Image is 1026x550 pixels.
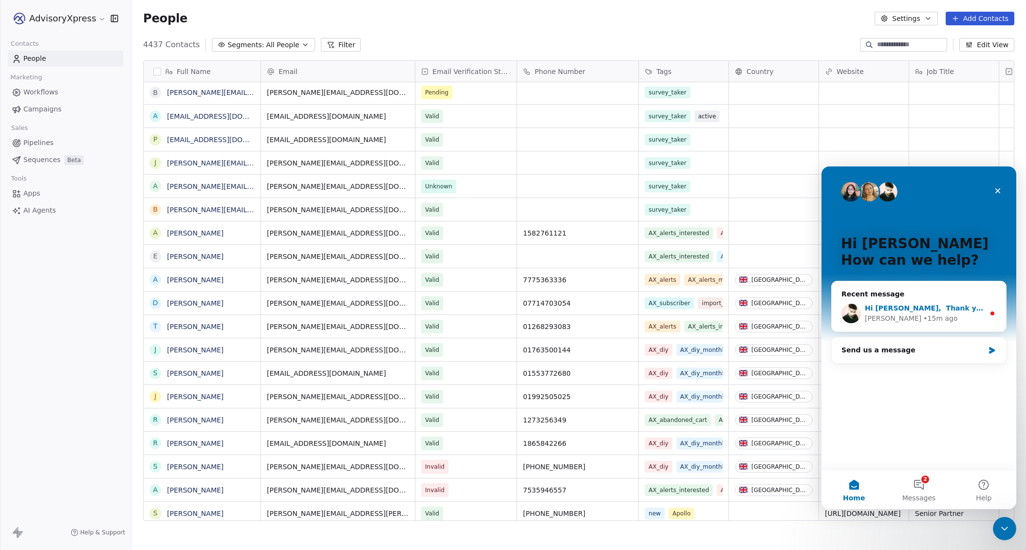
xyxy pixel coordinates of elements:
span: Sequences [23,155,60,165]
span: AdvisoryXpress [29,12,96,25]
span: AX_diy [645,344,672,356]
a: [PERSON_NAME] [167,276,224,284]
span: AX_alerts [645,274,680,286]
button: Filter [321,38,361,52]
span: AX_diy_monthly [676,391,731,403]
span: survey_taker [645,87,690,98]
a: [PERSON_NAME][EMAIL_ADDRESS][DOMAIN_NAME] [167,159,343,167]
span: Marketing [6,70,46,85]
span: Valid [425,298,439,308]
a: [PERSON_NAME] [167,323,224,330]
span: Valid [425,345,439,355]
span: Valid [425,252,439,261]
span: Valid [425,392,439,402]
span: [PERSON_NAME][EMAIL_ADDRESS][DOMAIN_NAME] [267,415,409,425]
div: [PERSON_NAME] [43,147,100,157]
div: A [153,275,158,285]
span: Valid [425,415,439,425]
span: AX_diy_monthly [676,367,731,379]
span: AX_alerts_monthly [684,274,746,286]
span: 4437 Contacts [143,39,200,51]
span: Valid [425,135,439,145]
span: Messages [81,328,114,335]
span: Valid [425,275,439,285]
div: J [154,345,156,355]
div: E [153,251,158,261]
a: [URL][DOMAIN_NAME] [825,510,901,517]
span: Valid [425,205,439,215]
span: Campaigns [23,104,61,114]
img: AX_logo_device_1080.png [14,13,25,24]
span: Job Title [927,67,954,76]
span: [PERSON_NAME][EMAIL_ADDRESS][DOMAIN_NAME] [267,205,409,215]
span: Unknown [425,182,452,191]
span: [PERSON_NAME][EMAIL_ADDRESS][DOMAIN_NAME] [267,298,409,308]
div: b [153,204,158,215]
span: Email Verification Status [432,67,511,76]
span: Invalid [425,485,445,495]
div: Website [819,61,909,82]
div: Full Name [144,61,261,82]
span: [PERSON_NAME][EMAIL_ADDRESS][DOMAIN_NAME] [267,158,409,168]
a: [PERSON_NAME] [167,510,224,517]
button: Edit View [959,38,1014,52]
span: [PERSON_NAME][EMAIL_ADDRESS][DOMAIN_NAME] [267,485,409,495]
span: [PERSON_NAME][EMAIL_ADDRESS][DOMAIN_NAME] [267,392,409,402]
span: [PERSON_NAME][EMAIL_ADDRESS][DOMAIN_NAME] [267,462,409,472]
a: Help & Support [71,529,125,536]
span: Help [154,328,170,335]
iframe: Intercom live chat [821,166,1016,509]
div: T [153,321,158,331]
span: Valid [425,509,439,518]
span: All People [266,40,299,50]
div: A [153,485,158,495]
span: [PHONE_NUMBER] [523,509,633,518]
div: p [153,134,157,145]
span: Full Name [177,67,211,76]
span: AX_alerts_interested [645,227,713,239]
span: 7535946557 [523,485,633,495]
a: [PERSON_NAME] [167,369,224,377]
div: S [153,461,158,472]
span: 7775363336 [523,275,633,285]
span: Valid [425,111,439,121]
span: Pipelines [23,138,54,148]
span: Senior Partner [915,509,993,518]
a: [PERSON_NAME] [167,486,224,494]
div: Email [261,61,415,82]
a: [PERSON_NAME] [167,416,224,424]
span: [PERSON_NAME][EMAIL_ADDRESS][DOMAIN_NAME] [267,88,409,97]
span: [PERSON_NAME][EMAIL_ADDRESS][DOMAIN_NAME] [267,228,409,238]
span: AX_diy [645,438,672,449]
div: [GEOGRAPHIC_DATA] [751,487,808,494]
span: [EMAIL_ADDRESS][DOMAIN_NAME] [267,439,409,448]
span: survey_taker [645,134,690,146]
span: Invalid [425,462,445,472]
div: • 15m ago [102,147,136,157]
span: People [23,54,46,64]
div: [GEOGRAPHIC_DATA] [751,417,808,423]
span: Valid [425,228,439,238]
span: Pending [425,88,448,97]
span: 07714703054 [523,298,633,308]
span: Tags [656,67,672,76]
div: Send us a message [10,170,185,197]
span: survey_taker [645,110,690,122]
span: Beta [64,155,84,165]
span: survey_taker [645,181,690,192]
a: [PERSON_NAME] [167,253,224,260]
div: J [154,391,156,402]
span: survey_taker [645,157,690,169]
span: [EMAIL_ADDRESS][DOMAIN_NAME] [267,368,409,378]
div: D [153,298,158,308]
span: [EMAIL_ADDRESS][DOMAIN_NAME] [267,135,409,145]
a: SequencesBeta [8,152,123,168]
span: Website [837,67,864,76]
span: 1865842266 [523,439,633,448]
div: [GEOGRAPHIC_DATA] [751,300,808,307]
span: Email [279,67,298,76]
a: [PERSON_NAME][EMAIL_ADDRESS][DOMAIN_NAME] [167,89,343,96]
div: [GEOGRAPHIC_DATA] [751,463,808,470]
